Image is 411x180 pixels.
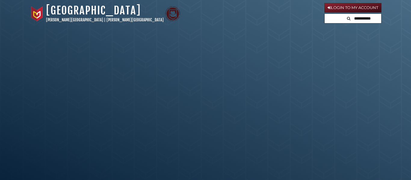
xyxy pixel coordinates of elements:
[165,6,180,21] img: Calvin Theological Seminary
[46,17,103,22] a: [PERSON_NAME][GEOGRAPHIC_DATA]
[324,3,382,13] a: Login to My Account
[104,17,106,22] span: |
[345,14,352,22] button: Search
[107,17,164,22] a: [PERSON_NAME][GEOGRAPHIC_DATA]
[29,6,45,21] img: Calvin University
[347,17,351,20] i: Search
[46,4,141,17] a: [GEOGRAPHIC_DATA]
